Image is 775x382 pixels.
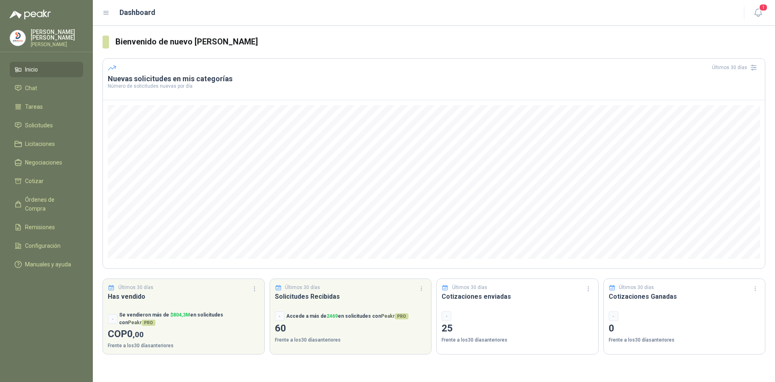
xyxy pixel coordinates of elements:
p: Número de solicitudes nuevas por día [108,84,760,89]
p: Frente a los 30 días anteriores [108,342,260,350]
p: 0 [609,321,760,336]
a: Chat [10,80,83,96]
span: 1 [759,4,768,11]
span: Configuración [25,241,61,250]
p: Últimos 30 días [285,284,320,291]
button: 1 [751,6,765,20]
span: 0 [127,328,144,340]
h3: Bienvenido de nuevo [PERSON_NAME] [115,36,765,48]
span: Cotizar [25,177,44,186]
p: Frente a los 30 días anteriores [609,336,760,344]
a: Solicitudes [10,118,83,133]
p: 60 [275,321,427,336]
span: Solicitudes [25,121,53,130]
p: 25 [442,321,593,336]
span: Tareas [25,102,43,111]
div: - [108,314,117,324]
p: [PERSON_NAME] [31,42,83,47]
span: Peakr [381,313,408,319]
h3: Cotizaciones Ganadas [609,291,760,302]
span: $ 804,3M [170,312,190,318]
h3: Nuevas solicitudes en mis categorías [108,74,760,84]
span: PRO [395,313,408,319]
span: 2469 [327,313,338,319]
a: Cotizar [10,173,83,189]
h1: Dashboard [119,7,155,18]
span: Inicio [25,65,38,74]
div: - [275,311,285,321]
p: Frente a los 30 días anteriores [275,336,427,344]
span: Remisiones [25,223,55,232]
p: Accede a más de en solicitudes con [286,312,408,320]
h3: Solicitudes Recibidas [275,291,427,302]
img: Logo peakr [10,10,51,19]
span: Chat [25,84,37,93]
a: Órdenes de Compra [10,192,83,216]
p: Últimos 30 días [452,284,487,291]
span: PRO [142,320,155,326]
p: Últimos 30 días [619,284,654,291]
span: Licitaciones [25,139,55,148]
div: Últimos 30 días [712,61,760,74]
div: - [609,311,618,321]
a: Licitaciones [10,136,83,152]
p: COP [108,327,260,342]
span: ,00 [133,330,144,339]
a: Manuales y ayuda [10,257,83,272]
a: Configuración [10,238,83,253]
p: [PERSON_NAME] [PERSON_NAME] [31,29,83,40]
a: Inicio [10,62,83,77]
span: Órdenes de Compra [25,195,75,213]
span: Peakr [128,320,155,325]
span: Manuales y ayuda [25,260,71,269]
h3: Has vendido [108,291,260,302]
p: Últimos 30 días [118,284,153,291]
p: Frente a los 30 días anteriores [442,336,593,344]
a: Tareas [10,99,83,114]
a: Remisiones [10,219,83,235]
p: Se vendieron más de en solicitudes con [119,311,260,327]
a: Negociaciones [10,155,83,170]
img: Company Logo [10,30,25,46]
div: - [442,311,451,321]
span: Negociaciones [25,158,62,167]
h3: Cotizaciones enviadas [442,291,593,302]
